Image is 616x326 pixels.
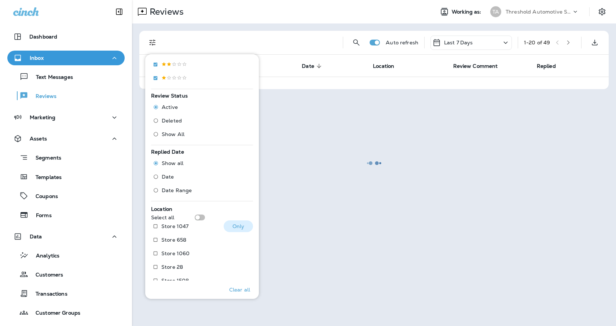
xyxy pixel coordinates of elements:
p: Analytics [29,253,59,260]
p: Customer Groups [28,310,80,317]
button: Customers [7,267,125,282]
p: Marketing [30,114,55,120]
span: Show All [162,131,184,137]
span: Location [151,206,172,212]
button: Coupons [7,188,125,204]
button: Data [7,229,125,244]
button: Templates [7,169,125,184]
p: Store 1047 [161,223,188,229]
p: Customers [28,272,63,279]
p: Store 658 [161,237,186,243]
span: Show all [162,160,183,166]
button: Reviews [7,88,125,103]
button: Assets [7,131,125,146]
button: Customer Groups [7,305,125,320]
div: Filters [145,50,259,299]
button: Clear all [226,281,253,299]
p: Store 1060 [161,250,190,256]
p: Dashboard [29,34,57,40]
span: Replied Date [151,149,184,155]
button: Segments [7,150,125,165]
button: Dashboard [7,29,125,44]
p: Templates [28,174,62,181]
p: Data [30,234,42,239]
button: Text Messages [7,69,125,84]
span: Deleted [162,118,182,124]
p: Inbox [30,55,44,61]
p: Segments [28,155,61,162]
p: Store 1508 [161,278,189,283]
button: Marketing [7,110,125,125]
button: Collapse Sidebar [109,4,129,19]
p: Assets [30,136,47,142]
span: Review Status [151,92,188,99]
p: Transactions [28,291,67,298]
span: Date Range [162,187,192,193]
button: Transactions [7,286,125,301]
p: Text Messages [29,74,73,81]
p: Store 28 [161,264,183,270]
p: Reviews [28,93,56,100]
button: Analytics [7,248,125,263]
p: Clear all [229,287,250,293]
p: Forms [29,212,52,219]
span: Date [162,174,174,180]
span: Active [162,104,178,110]
p: Only [232,223,245,229]
p: Select all [151,215,174,220]
button: Inbox [7,51,125,65]
button: Forms [7,207,125,223]
p: Coupons [28,193,58,200]
button: Only [224,220,253,232]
